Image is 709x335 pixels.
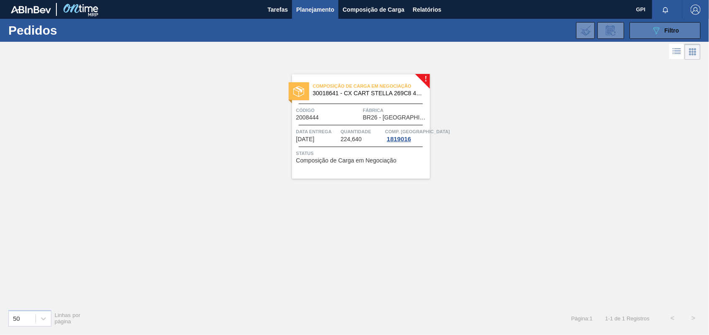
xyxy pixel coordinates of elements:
span: BR26 - Uberlândia [363,114,428,121]
span: 30018641 - CX CART STELLA 269C8 429 276G [313,90,423,96]
a: Comp. [GEOGRAPHIC_DATA]1819016 [385,127,428,142]
div: Visão em Cards [685,44,701,60]
span: Comp. Carga [385,127,450,136]
span: 224,640 [341,136,362,142]
span: 22/09/2025 [296,136,315,142]
span: Relatórios [413,5,441,15]
span: Código [296,106,361,114]
button: Filtro [630,22,701,39]
span: Composição de Carga em Negociação [313,82,430,90]
div: Visão em Lista [669,44,685,60]
span: Status [296,149,428,157]
a: !statusComposição de Carga em Negociação30018641 - CX CART STELLA 269C8 429 276GCódigo2008444Fábr... [280,74,430,179]
h1: Pedidos [8,25,131,35]
span: Tarefas [267,5,288,15]
span: Linhas por página [55,312,81,325]
img: status [293,86,304,97]
button: Notificações [652,4,679,15]
div: 50 [13,315,20,322]
span: 2008444 [296,114,319,121]
span: Quantidade [341,127,383,136]
span: Planejamento [296,5,334,15]
span: Fábrica [363,106,428,114]
button: > [683,308,704,329]
span: Filtro [665,27,679,34]
span: 1 - 1 de 1 Registros [605,315,650,322]
img: TNhmsLtSVTkK8tSr43FrP2fwEKptu5GPRR3wAAAABJRU5ErkJggg== [11,6,51,13]
img: Logout [691,5,701,15]
span: Página : 1 [571,315,592,322]
span: Data entrega [296,127,339,136]
span: Composição de Carga em Negociação [296,157,396,164]
div: Importar Negociações dos Pedidos [576,22,595,39]
div: Solicitação de Revisão de Pedidos [597,22,624,39]
span: Composição de Carga [343,5,404,15]
div: 1819016 [385,136,413,142]
button: < [662,308,683,329]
